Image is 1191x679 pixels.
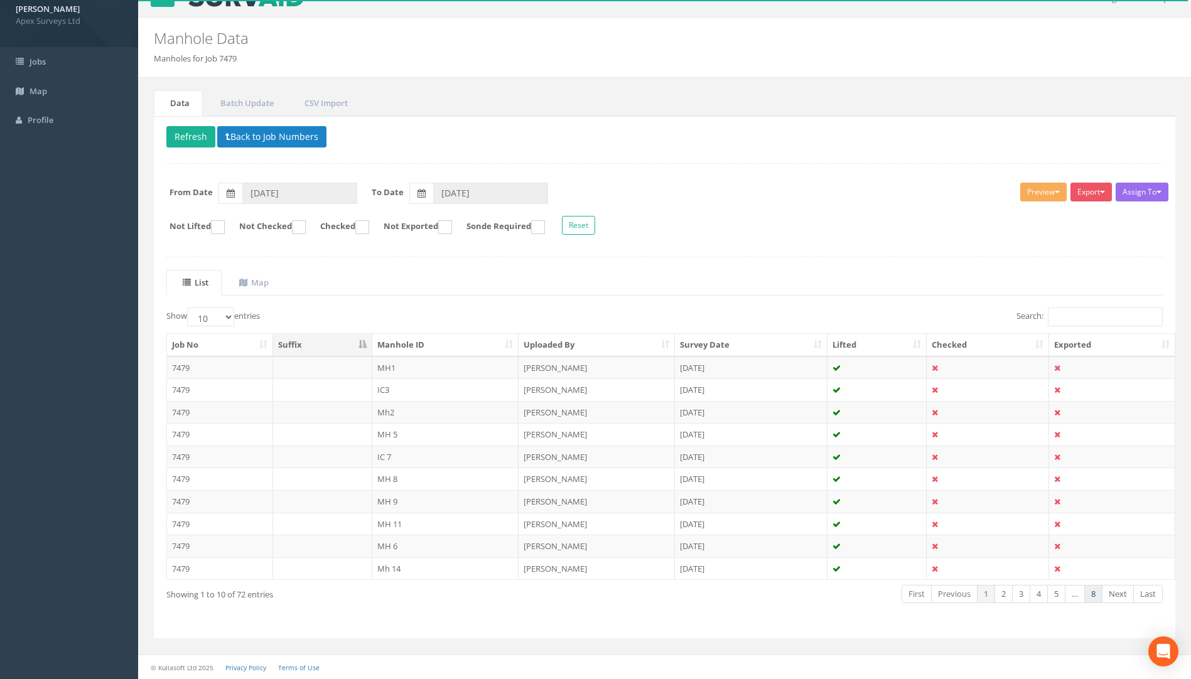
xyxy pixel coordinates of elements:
td: MH 9 [372,490,519,513]
td: [DATE] [675,356,827,379]
a: 5 [1047,585,1065,603]
td: 7479 [167,468,273,490]
span: Profile [28,114,53,126]
td: Mh 14 [372,557,519,580]
td: [PERSON_NAME] [519,535,675,557]
button: Back to Job Numbers [217,126,326,147]
a: 4 [1030,585,1048,603]
td: [DATE] [675,535,827,557]
td: [PERSON_NAME] [519,468,675,490]
a: First [902,585,932,603]
td: MH1 [372,356,519,379]
input: From Date [242,183,357,204]
label: From Date [170,186,213,198]
th: Lifted: activate to sort column ascending [827,334,927,356]
a: Terms of Use [278,663,320,672]
td: 7479 [167,535,273,557]
button: Export [1070,183,1112,201]
label: Not Lifted [157,220,225,234]
th: Suffix: activate to sort column descending [273,334,372,356]
a: … [1065,585,1085,603]
td: [DATE] [675,513,827,535]
li: Manholes for Job 7479 [154,53,237,65]
td: [PERSON_NAME] [519,423,675,446]
uib-tab-heading: Map [239,277,269,288]
button: Assign To [1116,183,1168,201]
td: [DATE] [675,401,827,424]
td: MH 8 [372,468,519,490]
a: Privacy Policy [225,663,266,672]
a: 1 [977,585,995,603]
uib-tab-heading: List [183,277,208,288]
label: Show entries [166,307,260,326]
small: © Kullasoft Ltd 2025 [151,663,213,672]
div: Showing 1 to 10 of 72 entries [166,584,571,601]
td: 7479 [167,378,273,401]
td: [DATE] [675,446,827,468]
label: Not Checked [227,220,306,234]
td: [DATE] [675,378,827,401]
td: IC 7 [372,446,519,468]
span: Apex Surveys Ltd [16,15,122,27]
input: To Date [433,183,548,204]
div: Open Intercom Messenger [1148,636,1178,666]
td: [DATE] [675,557,827,580]
span: Map [30,85,47,97]
th: Manhole ID: activate to sort column ascending [372,334,519,356]
td: 7479 [167,401,273,424]
td: MH 6 [372,535,519,557]
td: [DATE] [675,423,827,446]
a: Map [223,270,282,296]
button: Refresh [166,126,215,147]
th: Uploaded By: activate to sort column ascending [519,334,675,356]
th: Checked: activate to sort column ascending [927,334,1049,356]
td: Mh2 [372,401,519,424]
a: Previous [931,585,978,603]
a: List [166,270,222,296]
button: Preview [1020,183,1067,201]
td: [PERSON_NAME] [519,513,675,535]
a: 2 [994,585,1013,603]
label: Checked [308,220,369,234]
a: CSV Import [288,90,361,116]
input: Search: [1048,307,1163,326]
a: Next [1102,585,1134,603]
td: [DATE] [675,490,827,513]
td: [PERSON_NAME] [519,446,675,468]
td: 7479 [167,446,273,468]
a: Data [154,90,203,116]
label: Sonde Required [454,220,545,234]
td: 7479 [167,513,273,535]
a: 8 [1084,585,1102,603]
a: Last [1133,585,1163,603]
td: MH 11 [372,513,519,535]
td: [PERSON_NAME] [519,490,675,513]
td: [PERSON_NAME] [519,401,675,424]
h2: Manhole Data [154,30,1002,46]
td: IC3 [372,378,519,401]
td: [PERSON_NAME] [519,356,675,379]
td: [PERSON_NAME] [519,378,675,401]
td: 7479 [167,356,273,379]
strong: [PERSON_NAME] [16,3,80,14]
th: Survey Date: activate to sort column ascending [675,334,827,356]
th: Exported: activate to sort column ascending [1049,334,1175,356]
th: Job No: activate to sort column ascending [167,334,273,356]
td: 7479 [167,557,273,580]
td: MH 5 [372,423,519,446]
label: Search: [1016,307,1163,326]
label: Not Exported [371,220,452,234]
td: 7479 [167,423,273,446]
label: To Date [372,186,404,198]
select: Showentries [187,307,234,326]
td: [PERSON_NAME] [519,557,675,580]
a: Batch Update [204,90,287,116]
span: Jobs [30,56,46,67]
a: 3 [1012,585,1030,603]
td: 7479 [167,490,273,513]
button: Reset [562,216,595,235]
td: [DATE] [675,468,827,490]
